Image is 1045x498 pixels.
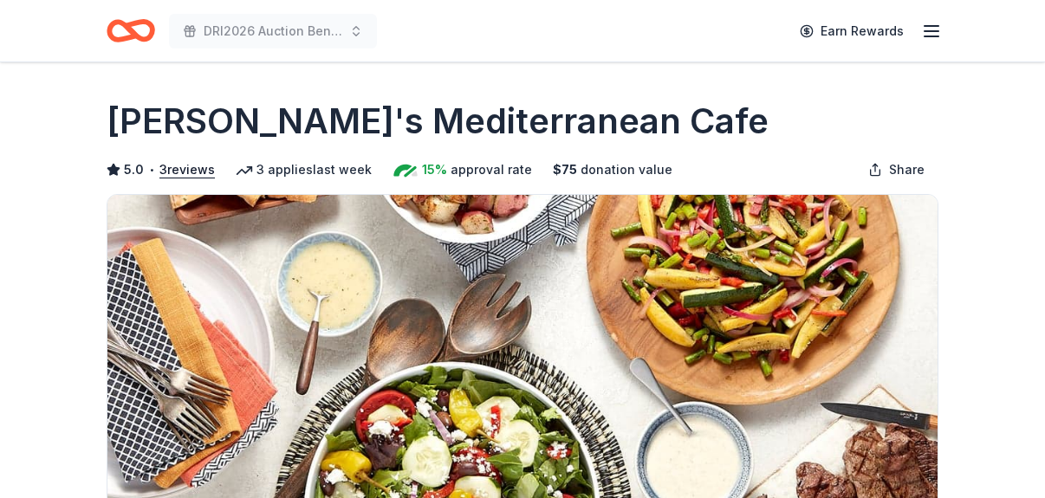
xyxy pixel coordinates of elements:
[204,21,342,42] span: DRI2026 Auction Benefit Cocktail Reception
[169,14,377,49] button: DRI2026 Auction Benefit Cocktail Reception
[889,159,925,180] span: Share
[451,159,532,180] span: approval rate
[789,16,914,47] a: Earn Rewards
[159,159,215,180] button: 3reviews
[422,159,447,180] span: 15%
[149,163,155,177] span: •
[236,159,372,180] div: 3 applies last week
[107,97,769,146] h1: [PERSON_NAME]'s Mediterranean Cafe
[107,10,155,51] a: Home
[854,152,938,187] button: Share
[553,159,577,180] span: $ 75
[581,159,672,180] span: donation value
[124,159,144,180] span: 5.0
